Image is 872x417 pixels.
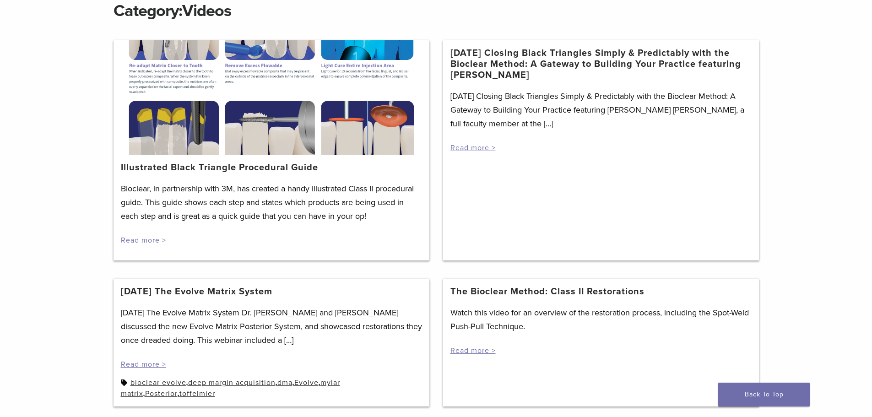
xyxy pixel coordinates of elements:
div: , , , , , , [121,377,422,399]
a: Read more > [450,143,496,152]
a: [DATE] Closing Black Triangles Simply & Predictably with the Bioclear Method: A Gateway to Buildi... [450,48,752,81]
a: The Bioclear Method: Class II Restorations [450,286,645,297]
a: Illustrated Black Triangle Procedural Guide [121,162,318,173]
a: [DATE] The Evolve Matrix System [121,286,272,297]
a: Back To Top [718,383,810,406]
a: toffelmier [179,389,215,398]
p: Watch this video for an overview of the restoration process, including the Spot-Weld Push-Pull Te... [450,306,752,333]
a: Read more > [450,346,496,355]
a: Posterior [145,389,178,398]
a: Read more > [121,360,166,369]
a: Read more > [121,236,166,245]
a: Evolve [294,378,319,387]
a: deep margin acquisition [188,378,276,387]
p: [DATE] The Evolve Matrix System Dr. [PERSON_NAME] and [PERSON_NAME] discussed the new Evolve Matr... [121,306,422,347]
a: dma [277,378,292,387]
p: [DATE] Closing Black Triangles Simply & Predictably with the Bioclear Method: A Gateway to Buildi... [450,89,752,130]
span: Videos [182,1,231,21]
a: bioclear evolve [130,378,186,387]
a: mylar matrix [121,378,340,398]
p: Bioclear, in partnership with 3M, has created a handy illustrated Class II procedural guide. This... [121,182,422,223]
